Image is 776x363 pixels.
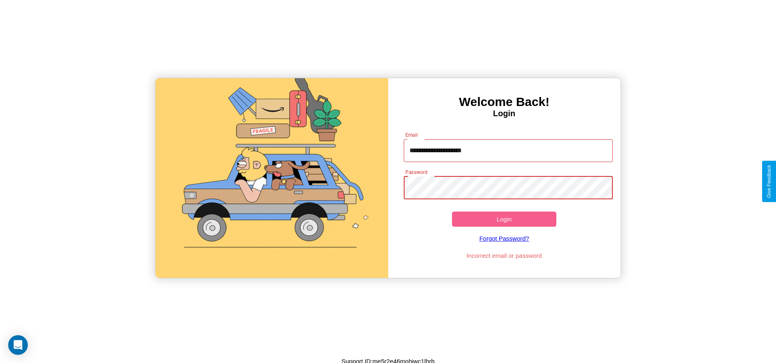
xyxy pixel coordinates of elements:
label: Password [405,169,427,176]
button: Login [452,212,557,227]
a: Forgot Password? [400,227,609,250]
div: Open Intercom Messenger [8,335,28,355]
img: gif [155,78,388,278]
div: Give Feedback [766,165,772,198]
label: Email [405,131,418,138]
p: Incorrect email or password [400,250,609,261]
h3: Welcome Back! [388,95,621,109]
h4: Login [388,109,621,118]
